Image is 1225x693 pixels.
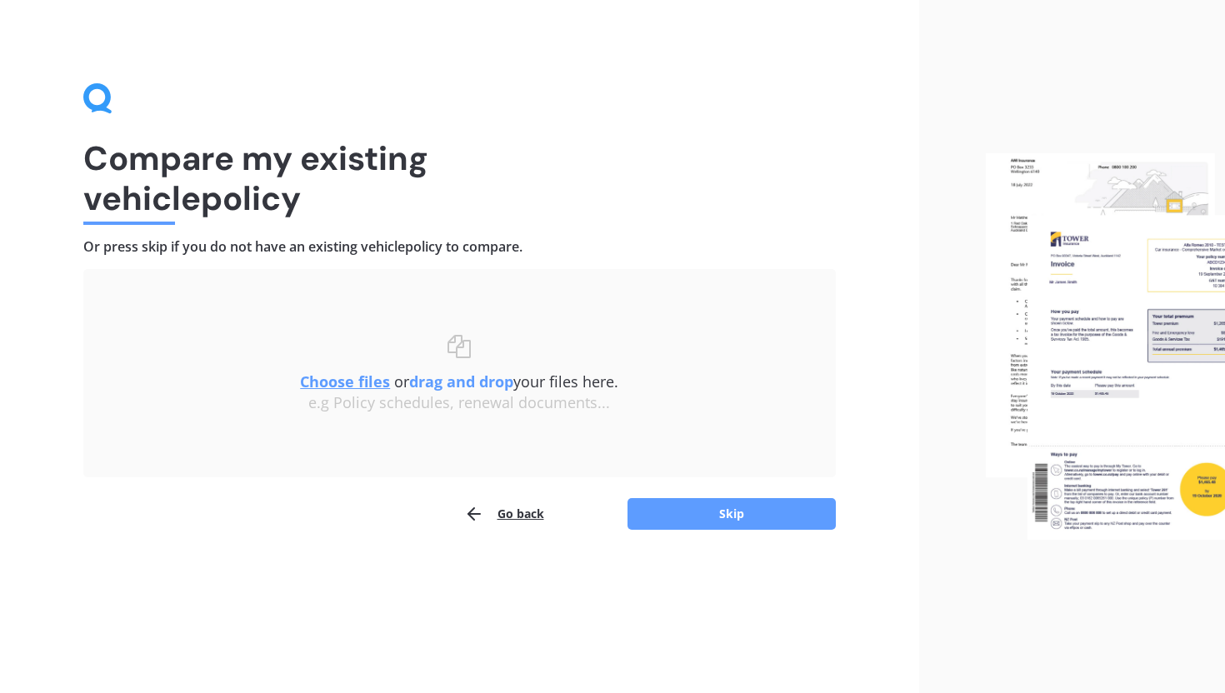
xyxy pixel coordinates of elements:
b: drag and drop [409,371,513,391]
h1: Compare my existing vehicle policy [83,138,836,218]
button: Skip [627,498,836,530]
span: or your files here. [300,371,618,391]
u: Choose files [300,371,390,391]
h4: Or press skip if you do not have an existing vehicle policy to compare. [83,238,836,256]
button: Go back [464,497,544,531]
div: e.g Policy schedules, renewal documents... [117,394,802,412]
